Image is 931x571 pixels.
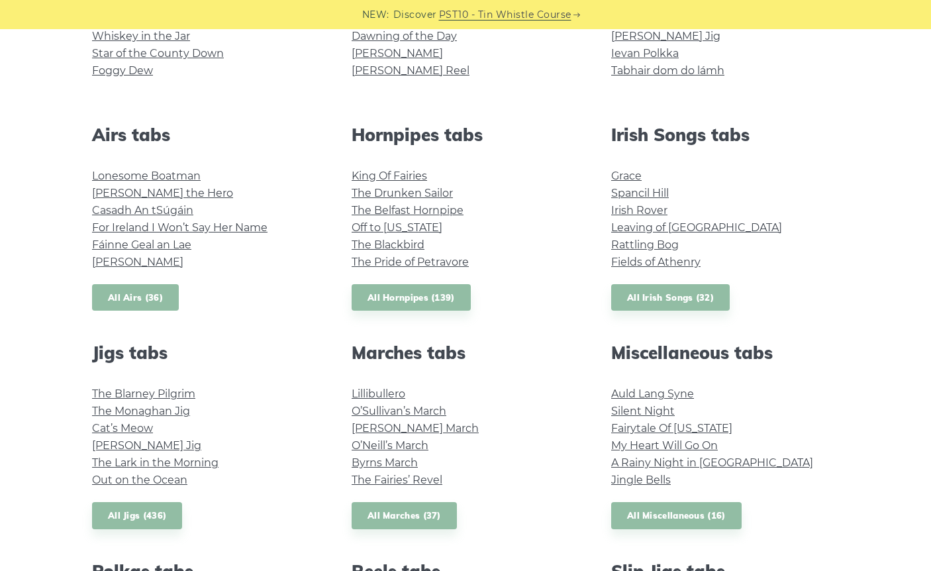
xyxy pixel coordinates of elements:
[393,7,437,23] span: Discover
[92,221,268,234] a: For Ireland I Won’t Say Her Name
[611,125,839,145] h2: Irish Songs tabs
[611,30,720,42] a: [PERSON_NAME] Jig
[92,187,233,199] a: [PERSON_NAME] the Hero
[611,405,675,417] a: Silent Night
[352,187,453,199] a: The Drunken Sailor
[439,7,571,23] a: PST10 - Tin Whistle Course
[92,284,179,311] a: All Airs (36)
[352,204,464,217] a: The Belfast Hornpipe
[611,456,813,469] a: A Rainy Night in [GEOGRAPHIC_DATA]
[611,342,839,363] h2: Miscellaneous tabs
[352,125,579,145] h2: Hornpipes tabs
[92,47,224,60] a: Star of the County Down
[352,238,424,251] a: The Blackbird
[92,238,191,251] a: Fáinne Geal an Lae
[352,388,405,400] a: Lillibullero
[611,422,732,435] a: Fairytale Of [US_STATE]
[611,474,671,486] a: Jingle Bells
[352,64,469,77] a: [PERSON_NAME] Reel
[611,256,701,268] a: Fields of Athenry
[92,170,201,182] a: Lonesome Boatman
[92,64,153,77] a: Foggy Dew
[352,256,469,268] a: The Pride of Petravore
[352,342,579,363] h2: Marches tabs
[611,64,724,77] a: Tabhair dom do lámh
[92,474,187,486] a: Out on the Ocean
[92,439,201,452] a: [PERSON_NAME] Jig
[92,502,182,529] a: All Jigs (436)
[611,221,782,234] a: Leaving of [GEOGRAPHIC_DATA]
[352,221,442,234] a: Off to [US_STATE]
[352,502,457,529] a: All Marches (37)
[92,405,190,417] a: The Monaghan Jig
[92,125,320,145] h2: Airs tabs
[611,439,718,452] a: My Heart Will Go On
[352,456,418,469] a: Byrns March
[611,170,642,182] a: Grace
[352,47,443,60] a: [PERSON_NAME]
[92,30,190,42] a: Whiskey in the Jar
[92,422,153,435] a: Cat’s Meow
[92,456,219,469] a: The Lark in the Morning
[611,47,679,60] a: Ievan Polkka
[352,474,442,486] a: The Fairies’ Revel
[352,405,446,417] a: O’Sullivan’s March
[611,284,730,311] a: All Irish Songs (32)
[611,238,679,251] a: Rattling Bog
[352,30,457,42] a: Dawning of the Day
[611,388,694,400] a: Auld Lang Syne
[611,204,667,217] a: Irish Rover
[92,204,193,217] a: Casadh An tSúgáin
[362,7,389,23] span: NEW:
[352,422,479,435] a: [PERSON_NAME] March
[352,284,471,311] a: All Hornpipes (139)
[352,439,428,452] a: O’Neill’s March
[92,388,195,400] a: The Blarney Pilgrim
[92,256,183,268] a: [PERSON_NAME]
[92,342,320,363] h2: Jigs tabs
[611,187,669,199] a: Spancil Hill
[352,170,427,182] a: King Of Fairies
[611,502,742,529] a: All Miscellaneous (16)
